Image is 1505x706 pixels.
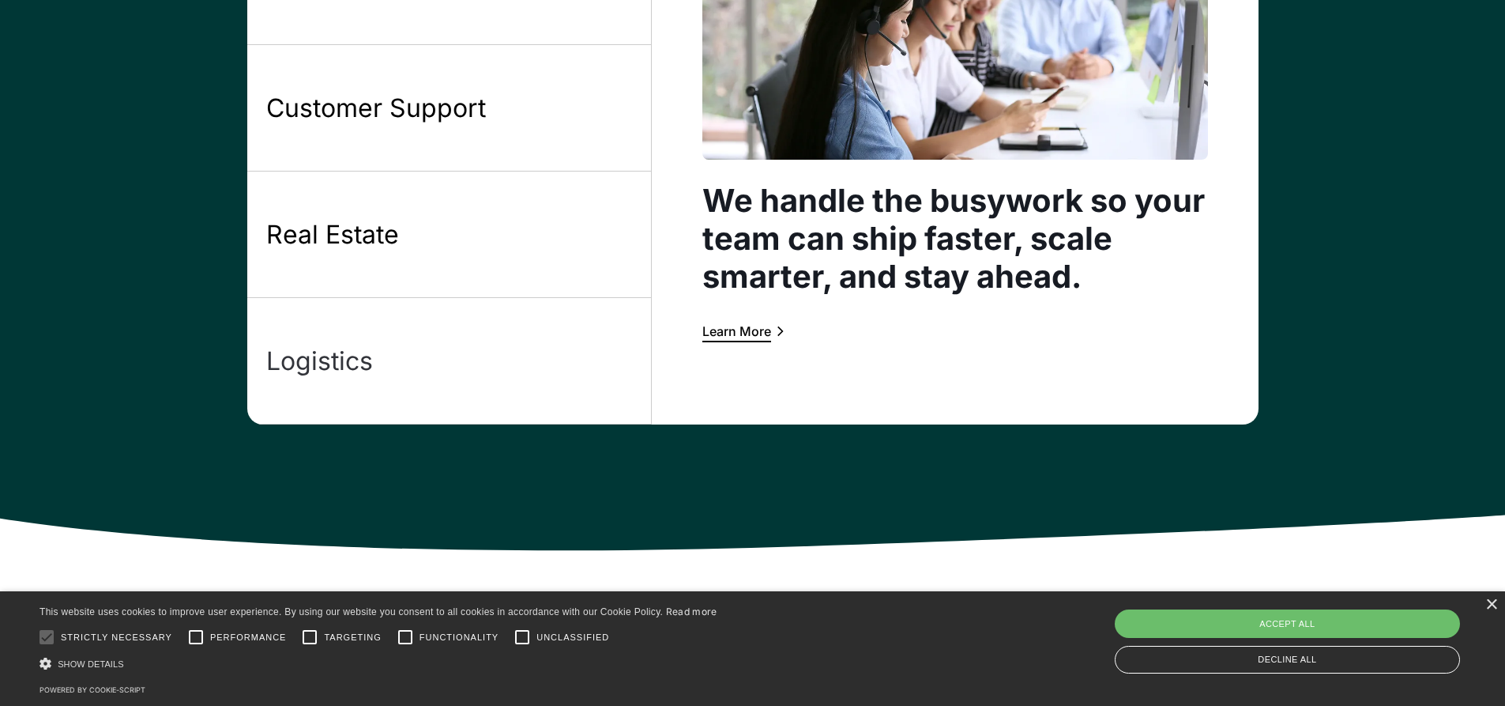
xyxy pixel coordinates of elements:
span: Functionality [420,631,499,644]
div: Real Estate [266,218,399,251]
a: Read more [666,606,717,617]
span: Unclassified [536,631,609,644]
div: Learn More [702,325,771,338]
span: Targeting [324,631,381,644]
div: Show details [40,655,717,672]
iframe: Chat Widget [1242,535,1505,706]
a: Learn More [702,321,787,342]
a: Powered by cookie-script [40,685,145,694]
div: We handle the busywork so your team can ship faster, scale smarter, and stay ahead. [702,182,1208,296]
div: Accept all [1115,610,1460,638]
span: Performance [210,631,287,644]
div: Decline all [1115,646,1460,674]
div: Logistics [266,345,373,378]
span: Show details [58,659,124,669]
div: Customer Support [266,92,486,125]
span: Strictly necessary [61,631,172,644]
span: This website uses cookies to improve user experience. By using our website you consent to all coo... [40,606,663,617]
